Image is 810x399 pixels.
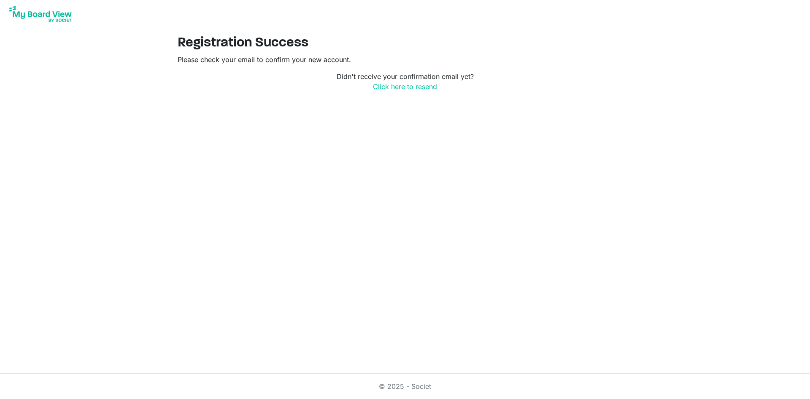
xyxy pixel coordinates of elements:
[379,382,431,391] a: © 2025 - Societ
[178,54,632,65] p: Please check your email to confirm your new account.
[178,35,632,51] h2: Registration Success
[7,3,74,24] img: My Board View Logo
[178,71,632,92] p: Didn't receive your confirmation email yet?
[373,82,437,91] a: Click here to resend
